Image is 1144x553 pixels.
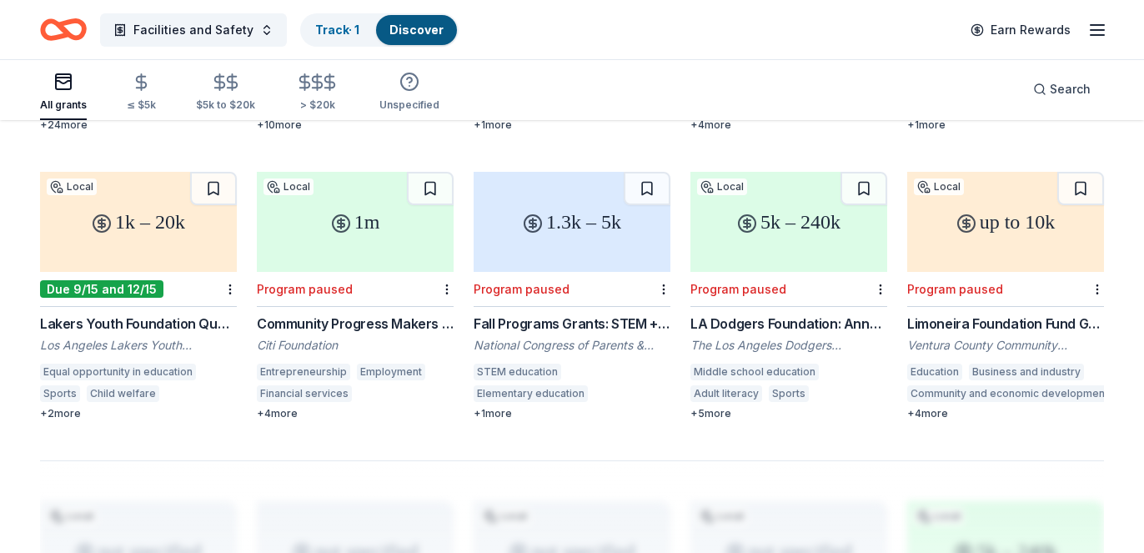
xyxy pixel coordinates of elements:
div: Community Progress Makers Fund [257,314,454,334]
div: + 10 more [257,118,454,132]
div: + 4 more [257,407,454,420]
div: + 4 more [907,407,1104,420]
div: Elementary education [474,385,588,402]
div: + 24 more [40,118,237,132]
a: 5k – 240kLocalProgram pausedLA Dodgers Foundation: Annual Grant ProgramThe Los Angeles Dodgers Fo... [690,172,887,420]
button: Unspecified [379,65,439,120]
div: National Congress of Parents & Teachers [474,337,670,354]
div: + 5 more [690,407,887,420]
a: Home [40,10,87,49]
div: Employment [357,364,425,380]
div: Program paused [907,282,1003,296]
div: $5k to $20k [196,98,255,112]
div: up to 10k [907,172,1104,272]
div: The Los Angeles Dodgers Foundation [690,337,887,354]
div: Limoneira Foundation Fund Grant [907,314,1104,334]
div: Child welfare [87,385,159,402]
div: Fall Programs Grants: STEM + Families Science Festival [474,314,670,334]
div: Financial services [257,385,352,402]
div: Program paused [474,282,569,296]
div: 1m [257,172,454,272]
div: 5k – 240k [690,172,887,272]
button: Search [1020,73,1104,106]
button: All grants [40,65,87,120]
div: Equal opportunity in education [40,364,196,380]
div: Los Angeles Lakers Youth Foundation [40,337,237,354]
div: + 1 more [474,118,670,132]
div: Community and economic development [907,385,1111,402]
div: ≤ $5k [127,98,156,112]
div: Unspecified [379,98,439,112]
div: Middle school education [690,364,819,380]
div: Due 9/15 and 12/15 [40,280,163,298]
div: 1k – 20k [40,172,237,272]
div: Local [47,178,97,195]
div: All grants [40,98,87,112]
button: Track· 1Discover [300,13,459,47]
div: Ventura County Community Foundation [907,337,1104,354]
div: Education [907,364,962,380]
div: STEM education [474,364,561,380]
div: LA Dodgers Foundation: Annual Grant Program [690,314,887,334]
span: Facilities and Safety [133,20,253,40]
button: Facilities and Safety [100,13,287,47]
div: Entrepreneurship [257,364,350,380]
div: > $20k [295,98,339,112]
div: Citi Foundation [257,337,454,354]
button: > $20k [295,66,339,120]
div: Sports [40,385,80,402]
div: 1.3k – 5k [474,172,670,272]
div: + 1 more [474,407,670,420]
a: 1mLocalProgram pausedCommunity Progress Makers FundCiti FoundationEntrepreneurshipEmploymentFinan... [257,172,454,420]
span: Search [1050,79,1091,99]
a: Track· 1 [315,23,359,37]
a: up to 10kLocalProgram pausedLimoneira Foundation Fund GrantVentura County Community FoundationEdu... [907,172,1104,420]
div: Lakers Youth Foundation Quarterly Grants [40,314,237,334]
div: + 2 more [40,407,237,420]
a: Discover [389,23,444,37]
a: 1.3k – 5kProgram pausedFall Programs Grants: STEM + Families Science FestivalNational Congress of... [474,172,670,420]
div: Local [697,178,747,195]
div: Local [914,178,964,195]
div: Program paused [257,282,353,296]
a: Earn Rewards [961,15,1081,45]
div: Program paused [690,282,786,296]
div: + 4 more [690,118,887,132]
button: $5k to $20k [196,66,255,120]
button: ≤ $5k [127,66,156,120]
div: Adult literacy [690,385,762,402]
div: Business and industry [969,364,1084,380]
div: Local [263,178,314,195]
div: + 1 more [907,118,1104,132]
div: Sports [769,385,809,402]
a: 1k – 20kLocalDue 9/15 and 12/15Lakers Youth Foundation Quarterly GrantsLos Angeles Lakers Youth F... [40,172,237,420]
